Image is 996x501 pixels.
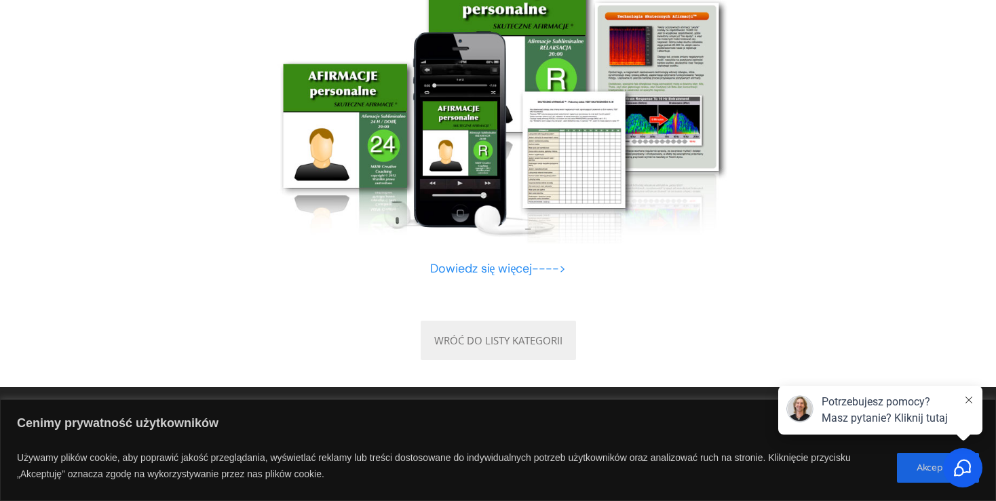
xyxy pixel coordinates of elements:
p: Używamy plików cookie, aby poprawić jakość przeglądania, wyświetlać reklamy lub treści dostosowan... [17,446,887,489]
span: WRÓĆ DO LISTY KATEGORII [434,334,562,346]
a: Dowiedz się więcej----> [430,260,567,277]
a: WRÓĆ DO LISTY KATEGORII [421,321,576,360]
p: Cenimy prywatność użytkowników [17,412,979,438]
